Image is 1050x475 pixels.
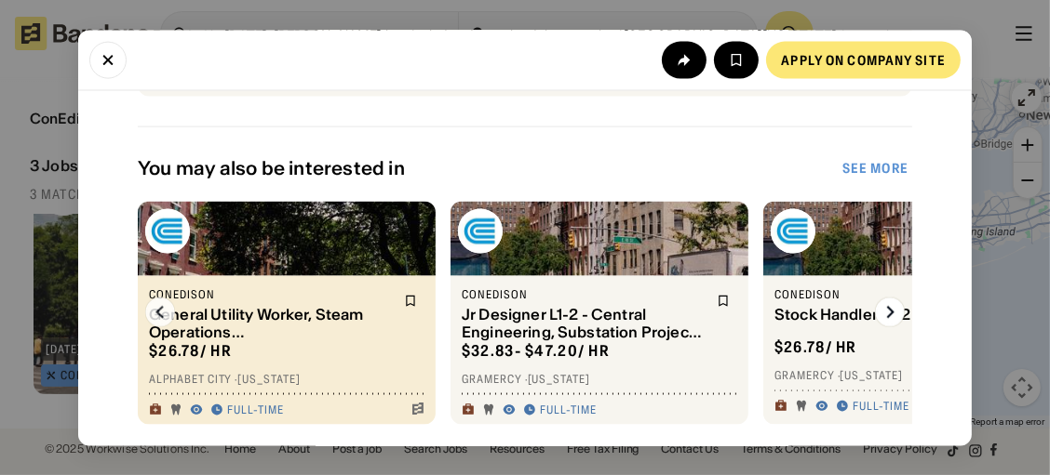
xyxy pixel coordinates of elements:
button: Close [89,41,127,78]
img: conEdison logo [771,208,815,253]
div: conEdison [462,286,706,301]
div: Gramercy · [US_STATE] [462,371,737,386]
img: conEdison logo [458,208,503,253]
div: $ 26.78 / hr [149,340,232,360]
div: Gramercy · [US_STATE] [774,368,1050,383]
div: General Utility Worker, Steam Operations [GEOGRAPHIC_DATA] [149,305,393,340]
div: Jr Designer L1-2 - Central Engineering, Substation Projects Eng Civil [462,305,706,340]
div: Apply on company site [781,53,946,66]
div: $ 26.78 / hr [774,337,857,357]
div: Full-time [227,402,284,416]
div: You may also be interested in [138,156,839,178]
div: $ 32.83 - $47.20 / hr [462,340,610,360]
img: Left Arrow [145,297,175,326]
div: Full-time [853,399,909,414]
div: Stock Handler L1-2 [774,305,1018,323]
div: conEdison [149,286,393,301]
div: Full-time [540,402,597,416]
div: See more [842,161,909,174]
img: conEdison logo [145,208,190,253]
img: Right Arrow [875,297,905,326]
div: conEdison [774,286,1018,301]
div: Alphabet City · [US_STATE] [149,371,424,386]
